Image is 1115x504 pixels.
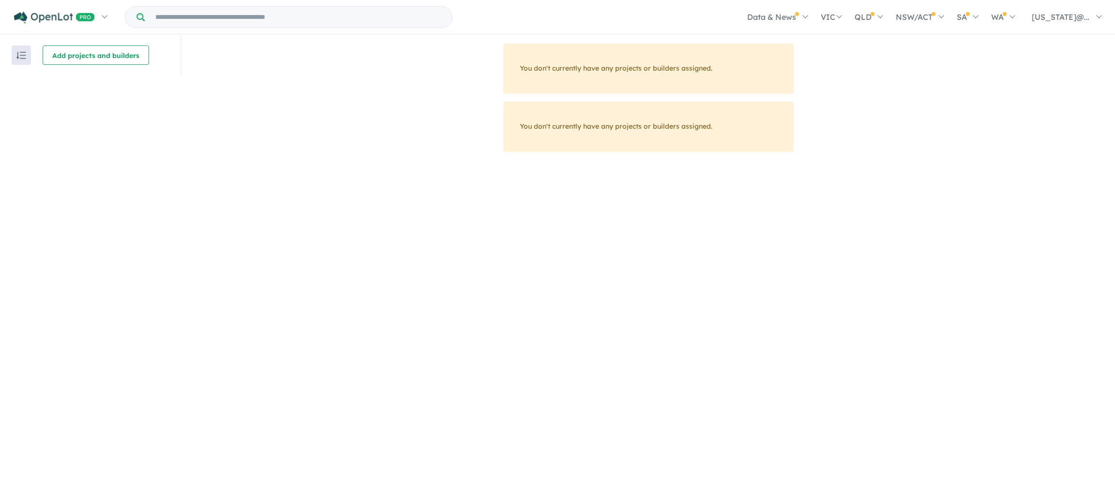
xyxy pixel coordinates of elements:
img: Openlot PRO Logo White [14,12,95,24]
div: You don't currently have any projects or builders assigned. [503,102,794,152]
input: Try estate name, suburb, builder or developer [147,7,450,28]
span: [US_STATE]@... [1032,12,1089,22]
button: Add projects and builders [43,45,149,65]
div: You don't currently have any projects or builders assigned. [503,44,794,94]
img: sort.svg [16,52,26,59]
